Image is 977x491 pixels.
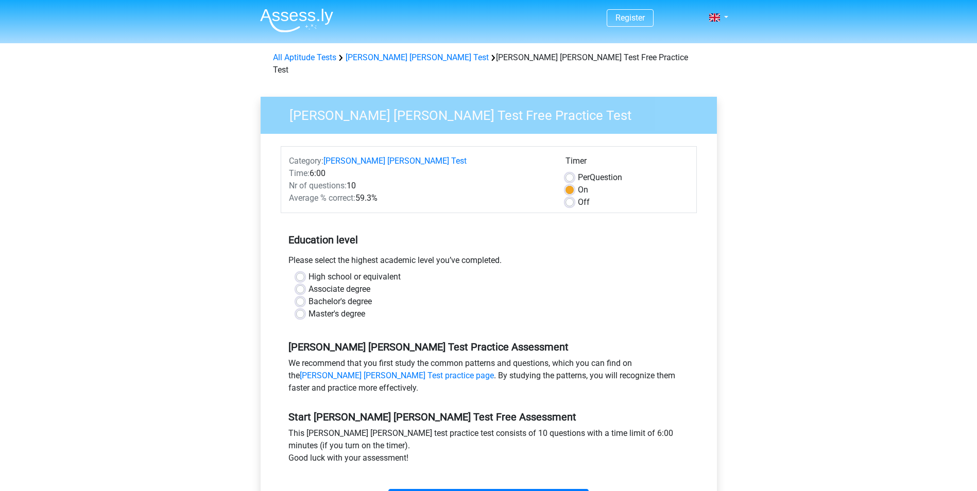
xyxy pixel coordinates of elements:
a: [PERSON_NAME] [PERSON_NAME] Test practice page [300,371,494,380]
h5: [PERSON_NAME] [PERSON_NAME] Test Practice Assessment [288,341,689,353]
h5: Start [PERSON_NAME] [PERSON_NAME] Test Free Assessment [288,411,689,423]
label: Bachelor's degree [308,295,372,308]
span: Average % correct: [289,193,355,203]
a: [PERSON_NAME] [PERSON_NAME] Test [346,52,489,62]
a: Register [615,13,645,23]
label: Associate degree [308,283,370,295]
div: [PERSON_NAME] [PERSON_NAME] Test Free Practice Test [269,51,709,76]
div: Timer [565,155,689,171]
span: Time: [289,168,310,178]
a: All Aptitude Tests [273,52,336,62]
div: 10 [281,180,558,192]
h5: Education level [288,230,689,250]
div: 59.3% [281,192,558,204]
label: High school or equivalent [308,271,401,283]
div: Please select the highest academic level you’ve completed. [281,254,697,271]
div: 6:00 [281,167,558,180]
img: Assessly [260,8,333,32]
label: Master's degree [308,308,365,320]
label: Off [578,196,590,208]
span: Category: [289,156,323,166]
label: Question [578,171,622,184]
div: This [PERSON_NAME] [PERSON_NAME] test practice test consists of 10 questions with a time limit of... [281,427,697,468]
label: On [578,184,588,196]
div: We recommend that you first study the common patterns and questions, which you can find on the . ... [281,357,697,398]
h3: [PERSON_NAME] [PERSON_NAME] Test Free Practice Test [277,103,709,124]
a: [PERSON_NAME] [PERSON_NAME] Test [323,156,467,166]
span: Per [578,172,590,182]
span: Nr of questions: [289,181,347,190]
